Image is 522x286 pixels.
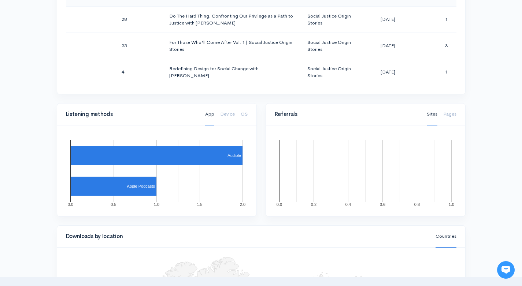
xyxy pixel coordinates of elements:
text: 0.0 [276,202,282,207]
svg: A chart. [66,134,248,207]
td: For Those Who'll Come After Vol. 1 | Social Justice Origin Stories [163,33,301,59]
text: 1.0 [153,202,159,207]
td: 28 [116,6,163,33]
text: 2.0 [240,202,245,207]
a: Pages [443,103,456,125]
span: New conversation [47,101,88,107]
h4: Listening methods [66,111,196,117]
td: Do The Hard Thing: Confronting Our Privilege as a Path to Justice with [PERSON_NAME] [163,6,301,33]
h2: Just let us know if you need anything and we'll be happy to help! 🙂 [11,49,136,84]
td: Redefining Design for Social Change with [PERSON_NAME] [163,59,301,85]
svg: A chart. [275,134,456,207]
td: 1 [414,59,456,85]
text: Apple Podcasts [127,184,155,188]
text: 0.4 [345,202,351,207]
td: 1 [414,6,456,33]
text: 0.8 [414,202,419,207]
a: Countries [436,225,456,248]
td: [DATE] [362,6,414,33]
text: Audible [227,153,241,158]
text: 0.6 [380,202,385,207]
td: Social Justice Origin Stories [301,33,362,59]
a: Device [220,103,235,125]
h4: Referrals [275,111,418,117]
td: [DATE] [362,59,414,85]
text: 1.5 [197,202,202,207]
button: New conversation [11,97,135,112]
text: 0.0 [67,202,73,207]
td: 4 [116,59,163,85]
p: Find an answer quickly [10,125,137,134]
a: Sites [427,103,437,125]
td: 3 [414,33,456,59]
h4: Downloads by location [66,233,427,240]
td: 35 [116,33,163,59]
text: 0.5 [111,202,116,207]
a: OS [241,103,248,125]
input: Search articles [21,138,131,152]
text: 0.2 [311,202,316,207]
h1: Hi 👋 [11,35,136,47]
text: 1.0 [448,202,454,207]
iframe: gist-messenger-bubble-iframe [497,261,515,279]
td: Social Justice Origin Stories [301,59,362,85]
td: [DATE] [362,33,414,59]
a: App [205,103,214,125]
td: Social Justice Origin Stories [301,6,362,33]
